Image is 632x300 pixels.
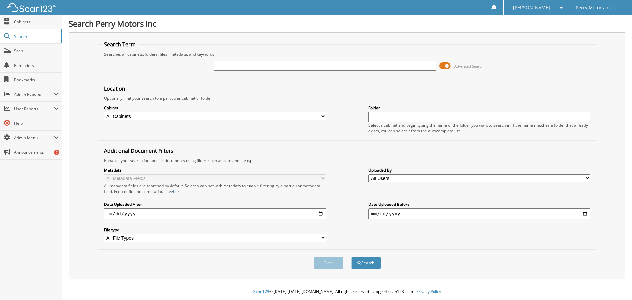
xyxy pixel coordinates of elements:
[576,6,612,10] span: Perry Motors Inc
[454,64,484,68] span: Advanced Search
[101,158,594,163] div: Enhance your search for specific documents using filters such as date and file type.
[7,3,56,12] img: scan123-logo-white.svg
[14,121,59,126] span: Help
[14,77,59,83] span: Bookmarks
[314,257,343,269] button: Clear
[513,6,550,10] span: [PERSON_NAME]
[368,105,590,111] label: Folder
[62,284,632,300] div: © [DATE]-[DATE] [DOMAIN_NAME]. All rights reserved | appg04-scan123-com |
[416,289,441,294] a: Privacy Policy
[368,167,590,173] label: Uploaded By
[14,92,54,97] span: Admin Reports
[104,208,326,219] input: start
[104,202,326,207] label: Date Uploaded After
[14,34,58,39] span: Search
[69,18,625,29] h1: Search Perry Motors Inc
[104,227,326,232] label: File type
[101,41,139,48] legend: Search Term
[104,105,326,111] label: Cabinet
[14,63,59,68] span: Reminders
[14,48,59,54] span: Scan
[368,202,590,207] label: Date Uploaded Before
[14,150,59,155] span: Announcements
[14,135,54,141] span: Admin Menu
[173,189,182,194] a: here
[101,85,129,92] legend: Location
[54,150,59,155] div: 7
[351,257,381,269] button: Search
[104,167,326,173] label: Metadata
[101,51,594,57] div: Searches all cabinets, folders, files, metadata, and keywords
[368,208,590,219] input: end
[253,289,269,294] span: Scan123
[368,123,590,134] div: Select a cabinet and begin typing the name of the folder you want to search in. If the name match...
[14,106,54,112] span: User Reports
[101,147,177,154] legend: Additional Document Filters
[14,19,59,25] span: Cabinets
[101,95,594,101] div: Optionally limit your search to a particular cabinet or folder
[104,183,326,194] div: All metadata fields are searched by default. Select a cabinet with metadata to enable filtering b...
